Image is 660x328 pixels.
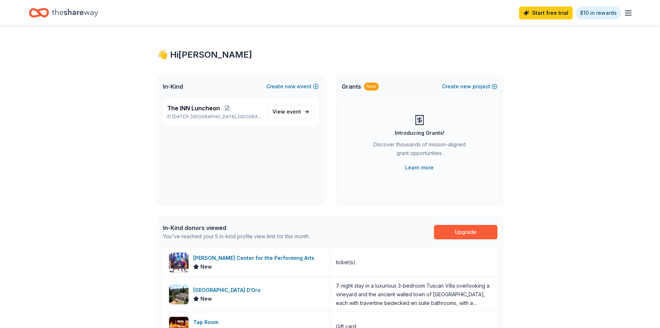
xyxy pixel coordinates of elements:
span: View [273,107,301,116]
div: Discover thousands of mission-aligned grant opportunities. [371,140,469,160]
div: [GEOGRAPHIC_DATA] D’Oro [193,286,263,294]
a: Home [29,4,98,21]
span: Grants [342,82,361,91]
button: Createnewproject [442,82,497,91]
div: [PERSON_NAME] Center for the Performing Arts [193,254,317,262]
span: The INN Luncheon [167,104,220,112]
a: Start free trial [519,6,573,19]
span: New [200,294,212,303]
div: New [364,83,379,90]
span: new [460,82,471,91]
a: $10 in rewards [576,6,621,19]
a: View event [268,105,314,118]
span: new [285,82,296,91]
span: In-Kind [163,82,183,91]
p: [DATE] • [167,114,262,120]
img: Image for Tilles Center for the Performing Arts [169,253,189,272]
span: event [287,108,301,115]
div: 👋 Hi [PERSON_NAME] [157,49,503,61]
span: New [200,262,212,271]
div: In-Kind donors viewed [163,223,310,232]
div: 7-night stay in a luxurious 3-bedroom Tuscan Villa overlooking a vineyard and the ancient walled ... [336,282,492,307]
img: Image for Villa Sogni D’Oro [169,285,189,304]
span: [GEOGRAPHIC_DATA], [GEOGRAPHIC_DATA] [191,114,262,120]
a: Upgrade [434,225,497,239]
div: You've reached your 5 in-kind profile view limit for this month. [163,232,310,241]
button: Createnewevent [266,82,319,91]
div: Tap Room [193,318,221,327]
div: Introducing Grants! [395,129,444,137]
div: ticket(s) [336,258,355,267]
a: Learn more [405,163,434,172]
